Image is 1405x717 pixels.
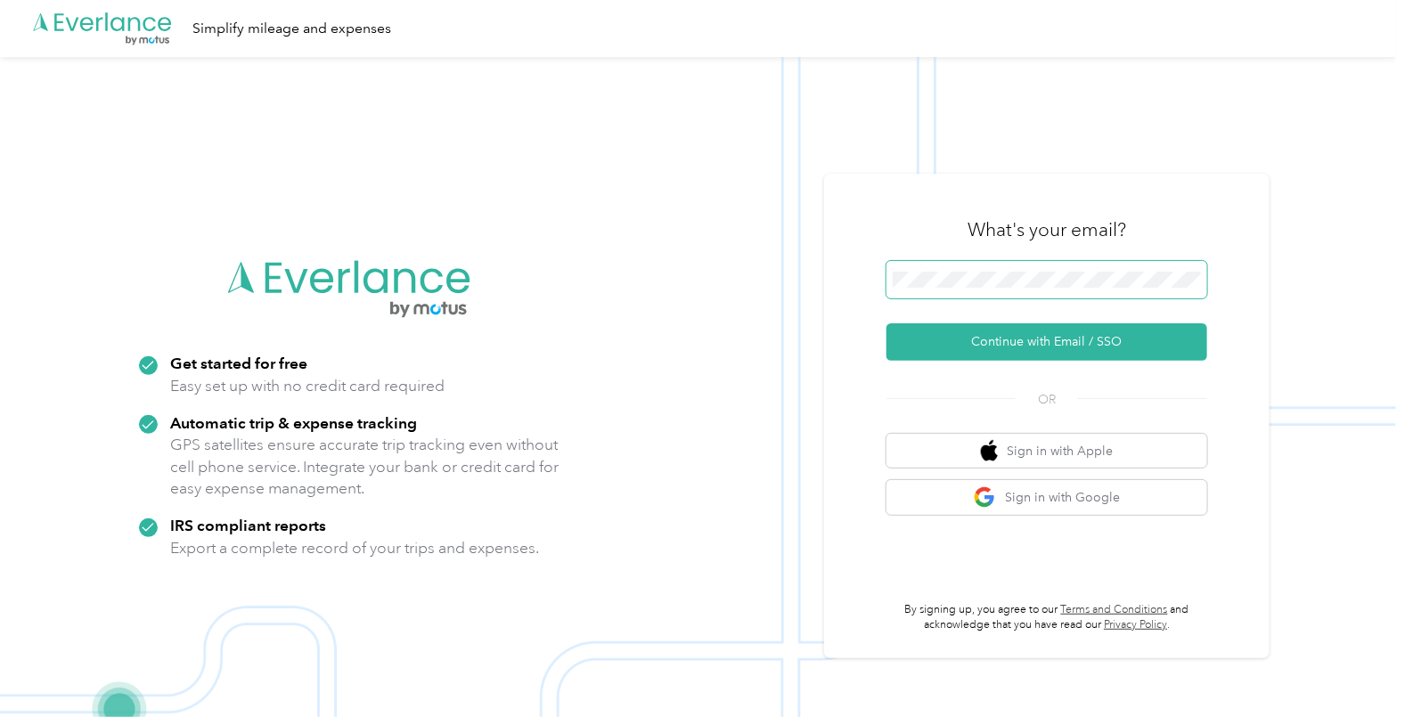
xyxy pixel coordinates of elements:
img: apple logo [981,440,999,462]
button: Continue with Email / SSO [886,323,1207,361]
button: google logoSign in with Google [886,480,1207,515]
strong: Automatic trip & expense tracking [170,413,417,432]
strong: IRS compliant reports [170,516,326,534]
p: GPS satellites ensure accurate trip tracking even without cell phone service. Integrate your bank... [170,434,560,500]
p: Easy set up with no credit card required [170,375,445,397]
button: apple logoSign in with Apple [886,434,1207,468]
h3: What's your email? [968,217,1126,242]
span: OR [1016,390,1078,409]
img: google logo [974,486,996,509]
p: Export a complete record of your trips and expenses. [170,537,539,559]
p: By signing up, you agree to our and acknowledge that you have read our . [886,602,1207,633]
a: Privacy Policy [1104,618,1167,631]
a: Terms and Conditions [1061,603,1168,616]
strong: Get started for free [170,354,307,372]
div: Simplify mileage and expenses [192,18,391,40]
